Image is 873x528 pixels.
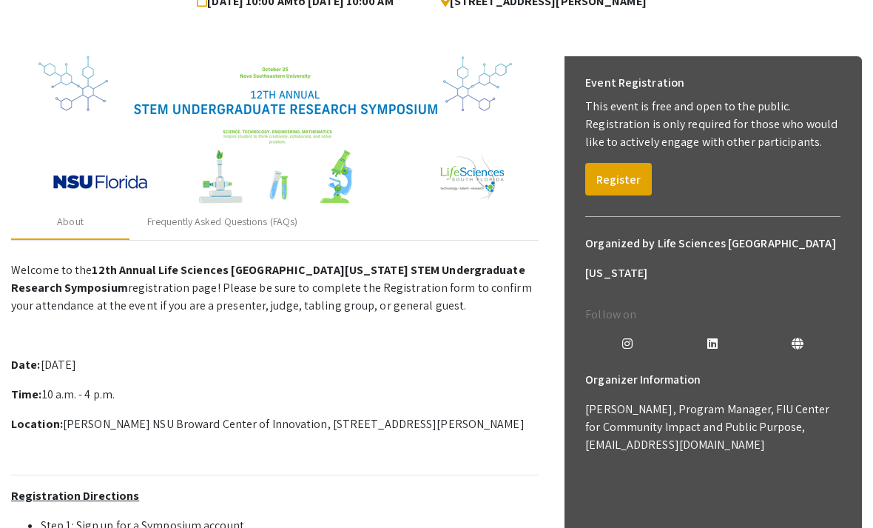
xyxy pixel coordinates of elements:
strong: 12th Annual Life Sciences [GEOGRAPHIC_DATA][US_STATE] STEM Undergraduate Research Symposium [11,262,525,295]
p: Follow on [585,306,840,324]
img: 32153a09-f8cb-4114-bf27-cfb6bc84fc69.png [38,56,512,204]
p: This event is free and open to the public. Registration is only required for those who would like... [585,98,840,151]
iframe: Chat [11,461,63,517]
p: [DATE] [11,356,539,374]
p: Welcome to the registration page! Please be sure to complete the Registration form to confirm you... [11,261,539,315]
p: 10 a.m. - 4 p.m. [11,386,539,404]
strong: Date: [11,357,41,372]
button: Register [585,163,652,196]
p: [PERSON_NAME] NSU Broward Center of Innovation, [STREET_ADDRESS][PERSON_NAME] [11,415,539,433]
h6: Organized by Life Sciences [GEOGRAPHIC_DATA][US_STATE] [585,229,840,288]
u: Registration Directions [11,488,139,504]
h6: Event Registration [585,68,684,98]
h6: Organizer Information [585,365,840,395]
p: [PERSON_NAME], Program Manager, FIU Center for Community Impact and Public Purpose, [EMAIL_ADDRES... [585,401,840,454]
div: About [57,214,84,230]
strong: Time: [11,387,42,402]
strong: Location: [11,416,63,432]
div: Frequently Asked Questions (FAQs) [147,214,297,230]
